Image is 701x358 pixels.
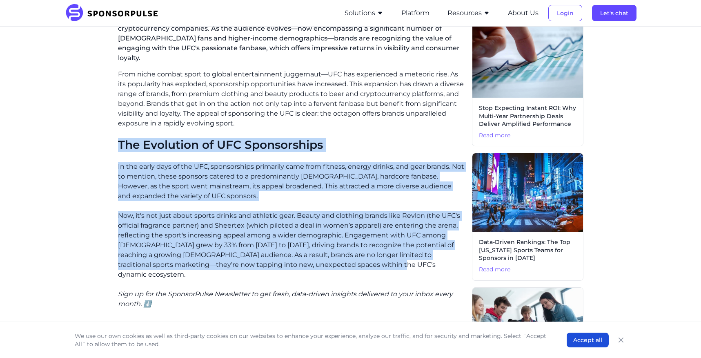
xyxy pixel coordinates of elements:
a: Data-Driven Rankings: The Top [US_STATE] Sports Teams for Sponsors in [DATE]Read more [472,153,583,280]
p: Now, it's not just about sports drinks and athletic gear. Beauty and clothing brands like Revlon ... [118,211,465,280]
p: We use our own cookies as well as third-party cookies on our websites to enhance your experience,... [75,332,550,348]
img: Sponsorship ROI image [472,19,583,98]
a: Let's chat [592,9,636,17]
p: In the early days of the UFC, sponsorships primarily came from fitness, energy drinks, and gear b... [118,162,465,201]
button: Resources [447,8,490,18]
button: About Us [508,8,539,18]
span: Read more [479,132,576,140]
button: Close [615,334,627,346]
span: Stop Expecting Instant ROI: Why Multi-Year Partnership Deals Deliver Amplified Performance [479,104,576,128]
a: Stop Expecting Instant ROI: Why Multi-Year Partnership Deals Deliver Amplified PerformanceRead more [472,19,583,146]
button: Accept all [567,333,609,347]
p: From niche combat sport to global entertainment juggernaut—UFC has experienced a meteoric rise. A... [118,69,465,128]
img: Photo by Andreas Niendorf courtesy of Unsplash [472,153,583,232]
h2: The Evolution of UFC Sponsorships [118,138,465,152]
button: Let's chat [592,5,636,21]
a: About Us [508,9,539,17]
button: Platform [401,8,430,18]
button: Login [548,5,582,21]
p: The UFC has transformed from a niche sport into a global entertainment powerhouse, attracting a d... [118,1,465,69]
span: Data-Driven Rankings: The Top [US_STATE] Sports Teams for Sponsors in [DATE] [479,238,576,262]
a: Login [548,9,582,17]
span: Read more [479,266,576,274]
a: Platform [401,9,430,17]
iframe: Chat Widget [660,319,701,358]
button: Solutions [345,8,383,18]
img: SponsorPulse [65,4,164,22]
i: Sign up for the SponsorPulse Newsletter to get fresh, data-driven insights delivered to your inbo... [118,290,453,308]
